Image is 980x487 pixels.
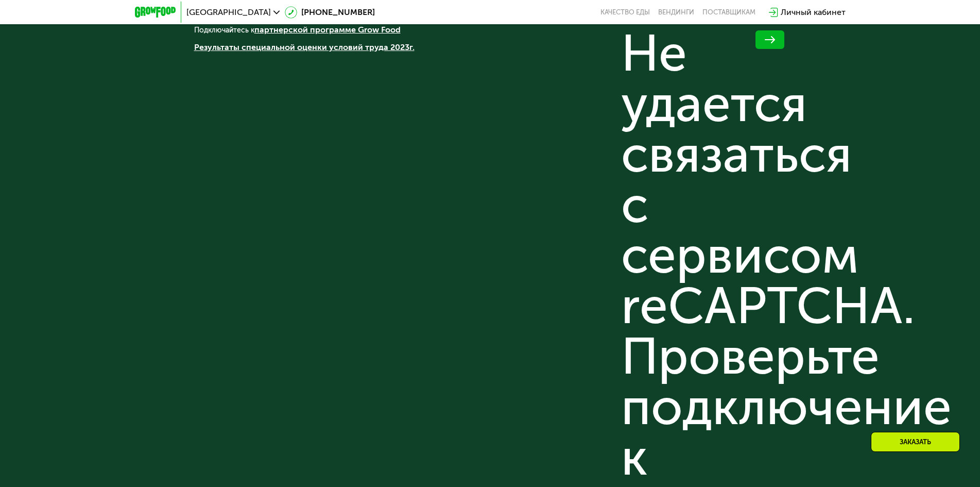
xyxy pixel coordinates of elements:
[285,6,375,19] a: [PHONE_NUMBER]
[194,42,415,52] a: Результаты специальной оценки условий труда 2023г.
[702,8,755,16] div: поставщикам
[781,6,846,19] div: Личный кабинет
[600,8,650,16] a: Качество еды
[254,25,401,35] a: партнерской программе Grow Food
[194,24,419,36] p: Подключайтесь к
[658,8,694,16] a: Вендинги
[186,8,271,16] span: [GEOGRAPHIC_DATA]
[871,432,960,452] div: Заказать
